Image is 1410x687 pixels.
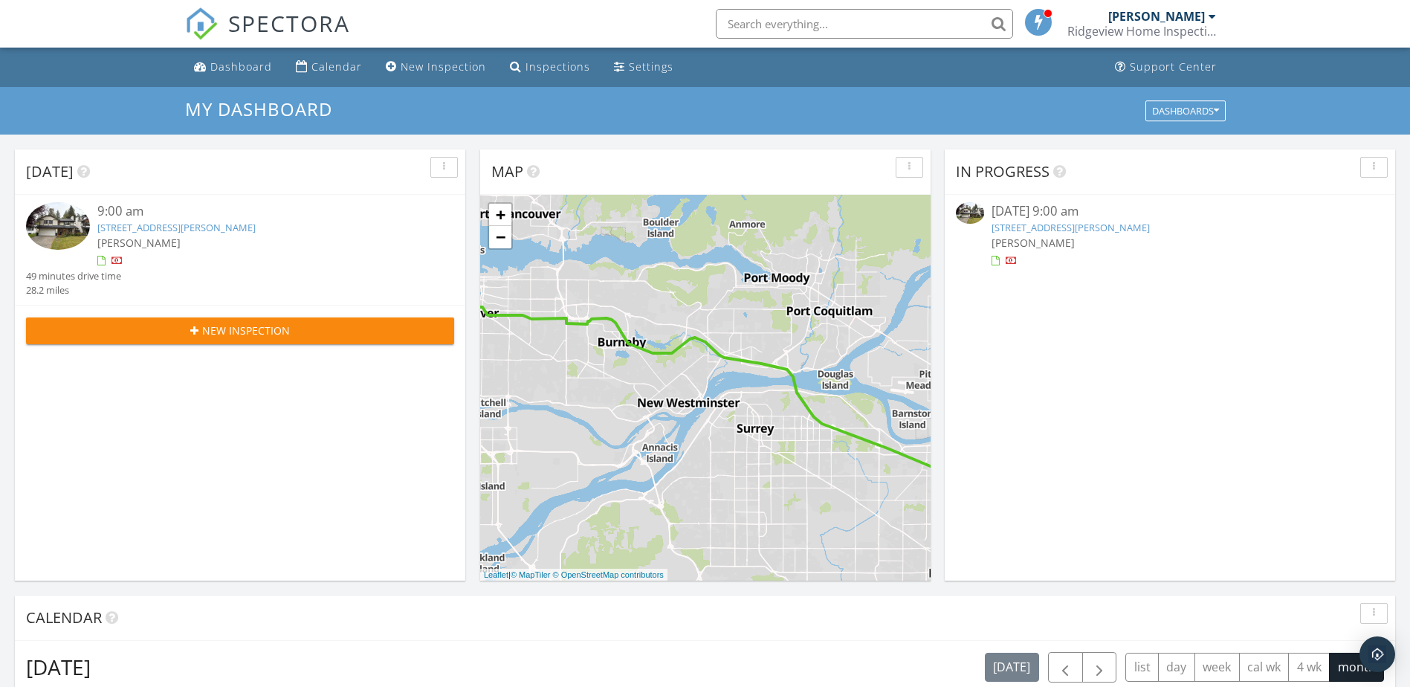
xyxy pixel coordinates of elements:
img: 9551765%2Fcover_photos%2FiAY5Y5LJmZvjPt6DQ1Pp%2Fsmall.jpg [26,202,90,250]
h2: [DATE] [26,652,91,682]
button: day [1158,653,1195,682]
div: 49 minutes drive time [26,269,121,283]
a: SPECTORA [185,20,350,51]
button: 4 wk [1288,653,1330,682]
button: week [1194,653,1240,682]
div: [PERSON_NAME] [1108,9,1205,24]
a: Dashboard [188,54,278,81]
span: Map [491,161,523,181]
img: The Best Home Inspection Software - Spectora [185,7,218,40]
a: [DATE] 9:00 am [STREET_ADDRESS][PERSON_NAME] [PERSON_NAME] [956,202,1384,268]
div: Open Intercom Messenger [1359,636,1395,672]
div: Ridgeview Home Inspections Ltd. [1067,24,1216,39]
a: Settings [608,54,679,81]
img: 9551765%2Fcover_photos%2FiAY5Y5LJmZvjPt6DQ1Pp%2Fsmall.jpg [956,202,984,223]
button: Next month [1082,652,1117,683]
a: [STREET_ADDRESS][PERSON_NAME] [992,221,1150,234]
button: month [1329,653,1384,682]
a: Calendar [290,54,368,81]
a: [STREET_ADDRESS][PERSON_NAME] [97,221,256,234]
div: 28.2 miles [26,283,121,297]
span: [DATE] [26,161,74,181]
a: New Inspection [380,54,492,81]
button: list [1125,653,1159,682]
a: Zoom out [489,226,511,248]
button: New Inspection [26,317,454,344]
span: Calendar [26,607,102,628]
button: Previous month [1048,652,1083,683]
span: [PERSON_NAME] [97,236,181,250]
a: Zoom in [489,204,511,226]
a: © MapTiler [511,570,551,579]
button: cal wk [1239,653,1290,682]
div: New Inspection [401,59,486,74]
span: [PERSON_NAME] [992,236,1075,250]
div: Support Center [1130,59,1217,74]
div: [DATE] 9:00 am [992,202,1348,221]
span: My Dashboard [185,97,332,121]
button: Dashboards [1145,100,1226,121]
a: 9:00 am [STREET_ADDRESS][PERSON_NAME] [PERSON_NAME] 49 minutes drive time 28.2 miles [26,202,454,297]
div: Dashboard [210,59,272,74]
div: Inspections [525,59,590,74]
a: Leaflet [484,570,508,579]
span: New Inspection [202,323,290,338]
div: Calendar [311,59,362,74]
div: | [480,569,667,581]
div: 9:00 am [97,202,418,221]
a: © OpenStreetMap contributors [553,570,664,579]
span: In Progress [956,161,1050,181]
a: Support Center [1109,54,1223,81]
div: Settings [629,59,673,74]
div: Dashboards [1152,106,1219,116]
button: [DATE] [985,653,1039,682]
input: Search everything... [716,9,1013,39]
span: SPECTORA [228,7,350,39]
a: Inspections [504,54,596,81]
